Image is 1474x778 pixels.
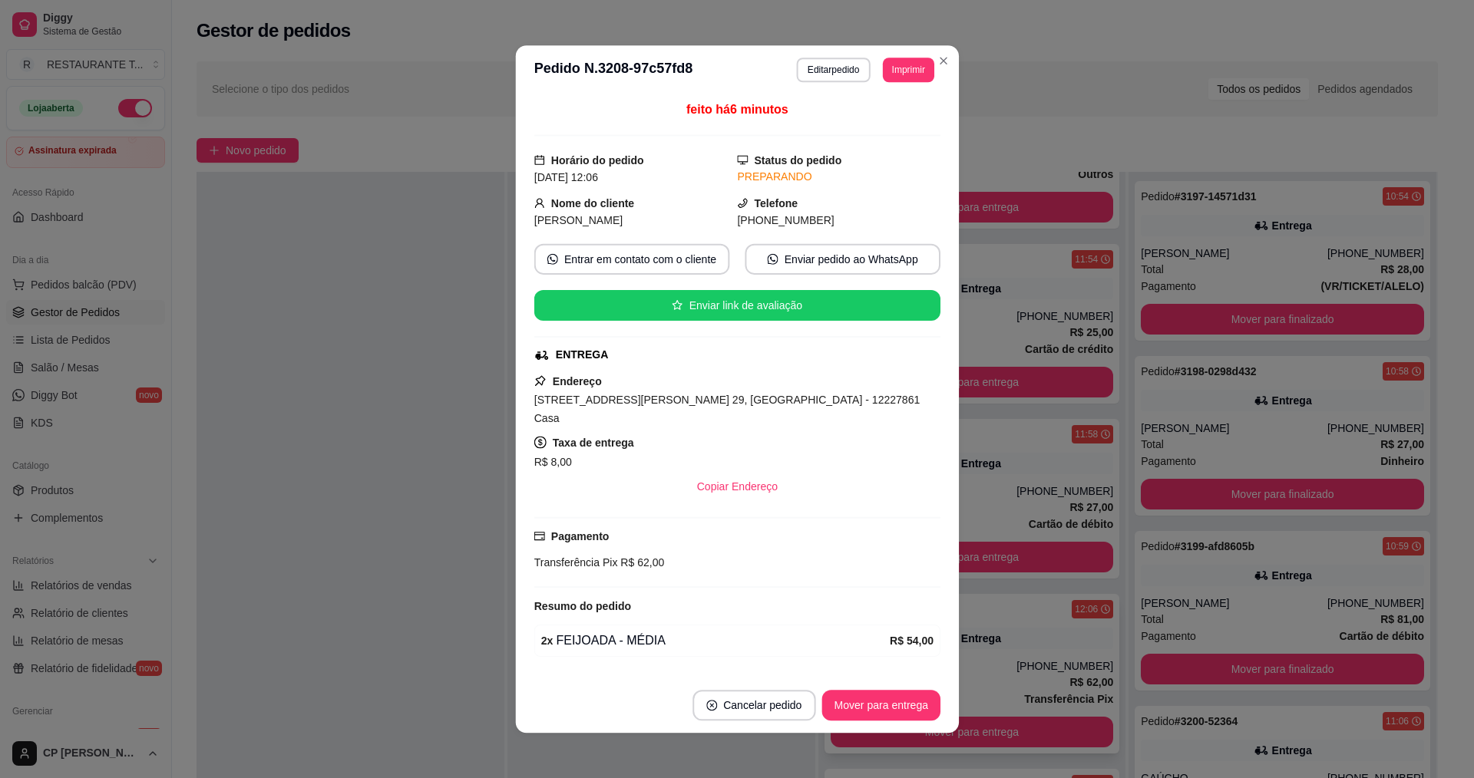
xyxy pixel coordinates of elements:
[737,213,834,226] span: [PHONE_NUMBER]
[767,254,778,265] span: whats-app
[534,436,546,448] span: dollar
[534,170,597,183] span: [DATE] 12:06
[692,690,815,720] button: close-circleCancelar pedido
[534,197,544,208] span: user
[686,103,788,116] span: feito há 6 minutos
[552,375,601,387] strong: Endereço
[706,700,717,710] span: close-circle
[672,300,682,311] span: star
[745,244,940,275] button: whats-appEnviar pedido ao WhatsApp
[534,556,617,569] span: Transferência Pix
[737,197,748,208] span: phone
[550,153,643,166] strong: Horário do pedido
[890,635,934,647] strong: R$ 54,00
[534,290,940,321] button: starEnviar link de avaliação
[547,254,558,265] span: whats-app
[540,635,553,647] strong: 2 x
[534,455,571,467] span: R$ 8,00
[555,347,608,363] div: ENTREGA
[540,631,889,650] div: FEIJOADA - MÉDIA
[534,530,544,541] span: credit-card
[552,437,633,449] strong: Taxa de entrega
[550,196,633,209] strong: Nome do cliente
[534,374,546,387] span: pushpin
[534,600,630,612] strong: Resumo do pedido
[617,556,664,569] span: R$ 62,00
[534,394,920,424] span: [STREET_ADDRESS][PERSON_NAME] 29, [GEOGRAPHIC_DATA] - 12227861 Casa
[737,168,940,184] div: PREPARANDO
[737,154,748,165] span: desktop
[882,58,934,82] button: Imprimir
[754,196,798,209] strong: Telefone
[796,58,870,82] button: Editarpedido
[821,690,940,720] button: Mover para entrega
[534,154,544,165] span: calendar
[684,470,789,501] button: Copiar Endereço
[534,58,692,82] h3: Pedido N. 3208-97c57fd8
[534,213,622,226] span: [PERSON_NAME]
[931,48,956,73] button: Close
[534,244,729,275] button: whats-appEntrar em contato com o cliente
[754,153,841,166] strong: Status do pedido
[550,529,609,542] strong: Pagamento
